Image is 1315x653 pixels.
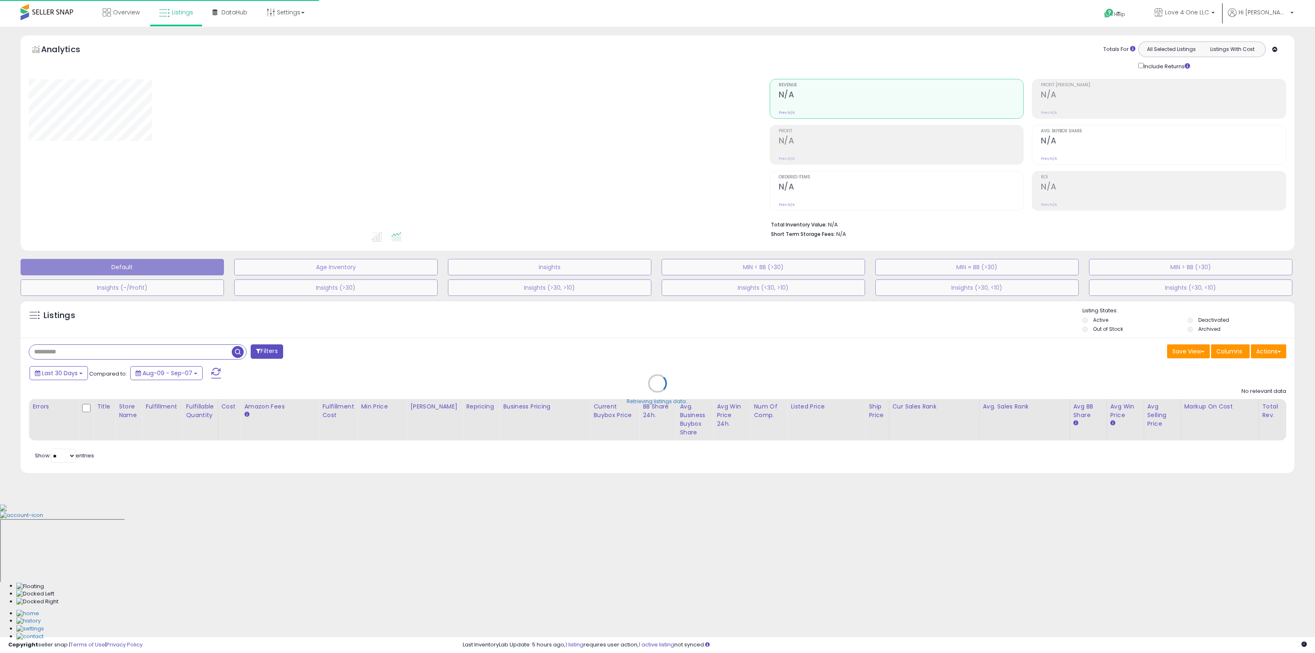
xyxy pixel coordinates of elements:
small: Prev: N/A [779,202,795,207]
img: Docked Right [16,598,58,606]
span: Love 4 One LLC [1165,8,1209,16]
img: Docked Left [16,590,54,598]
button: Listings With Cost [1202,44,1263,55]
button: All Selected Listings [1141,44,1202,55]
button: Age Inventory [234,259,438,275]
div: Retrieving listings data.. [627,398,688,405]
small: Prev: N/A [779,156,795,161]
button: Insights (-/Profit) [21,279,224,296]
span: Ordered Items [779,175,1024,180]
i: Get Help [1104,8,1114,18]
span: ROI [1041,175,1286,180]
button: Insights (>30, >10) [448,279,651,296]
button: Insights (<30, <10) [1089,279,1292,296]
button: Insights [448,259,651,275]
b: Total Inventory Value: [771,221,827,228]
small: Prev: N/A [779,110,795,115]
button: Insights (>30) [234,279,438,296]
span: Overview [113,8,140,16]
button: MIN > BB (>30) [1089,259,1292,275]
div: Totals For [1103,46,1135,53]
h2: N/A [779,136,1024,147]
small: Prev: N/A [1041,110,1057,115]
button: MIN < BB (>30) [662,259,865,275]
img: History [16,617,41,625]
img: Settings [16,625,44,633]
small: Prev: N/A [1041,202,1057,207]
button: Insights (<30, >10) [662,279,865,296]
span: Avg. Buybox Share [1041,129,1286,134]
h5: Analytics [41,44,96,57]
span: Hi [PERSON_NAME] [1239,8,1288,16]
img: Contact [16,633,44,641]
div: Include Returns [1132,61,1200,71]
img: Floating [16,583,44,591]
small: Prev: N/A [1041,156,1057,161]
h2: N/A [1041,90,1286,101]
span: DataHub [221,8,247,16]
h2: N/A [779,90,1024,101]
a: Help [1098,2,1141,27]
h2: N/A [1041,182,1286,193]
h2: N/A [1041,136,1286,147]
span: Listings [172,8,193,16]
a: Hi [PERSON_NAME] [1228,8,1294,27]
button: MIN = BB (>30) [875,259,1079,275]
span: N/A [836,230,846,238]
span: Profit [779,129,1024,134]
button: Default [21,259,224,275]
span: Profit [PERSON_NAME] [1041,83,1286,88]
li: N/A [771,219,1280,229]
span: Help [1114,11,1125,18]
img: Home [16,610,39,618]
span: Revenue [779,83,1024,88]
b: Short Term Storage Fees: [771,231,835,238]
button: Insights (>30, <10) [875,279,1079,296]
h2: N/A [779,182,1024,193]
